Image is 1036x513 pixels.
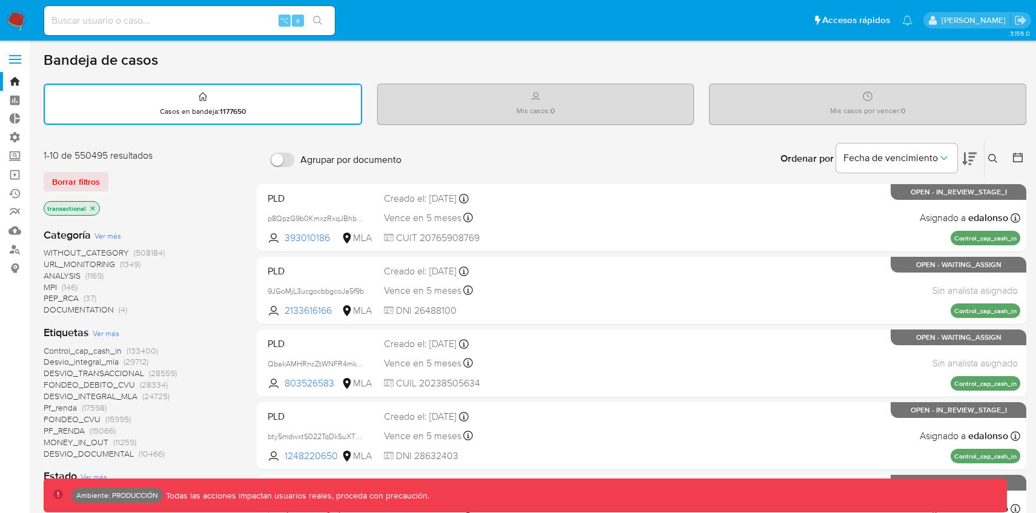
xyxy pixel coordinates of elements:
p: Ambiente: PRODUCCIÓN [76,493,158,498]
p: Todas las acciones impactan usuarios reales, proceda con precaución. [163,490,429,501]
span: Accesos rápidos [822,14,890,27]
button: search-icon [305,12,330,29]
a: Salir [1014,14,1027,27]
span: ⌥ [280,15,289,26]
p: ext_iggorosi@mercadolibre.com [942,15,1010,26]
a: Notificaciones [902,15,912,25]
input: Buscar usuario o caso... [44,13,335,28]
span: s [296,15,300,26]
